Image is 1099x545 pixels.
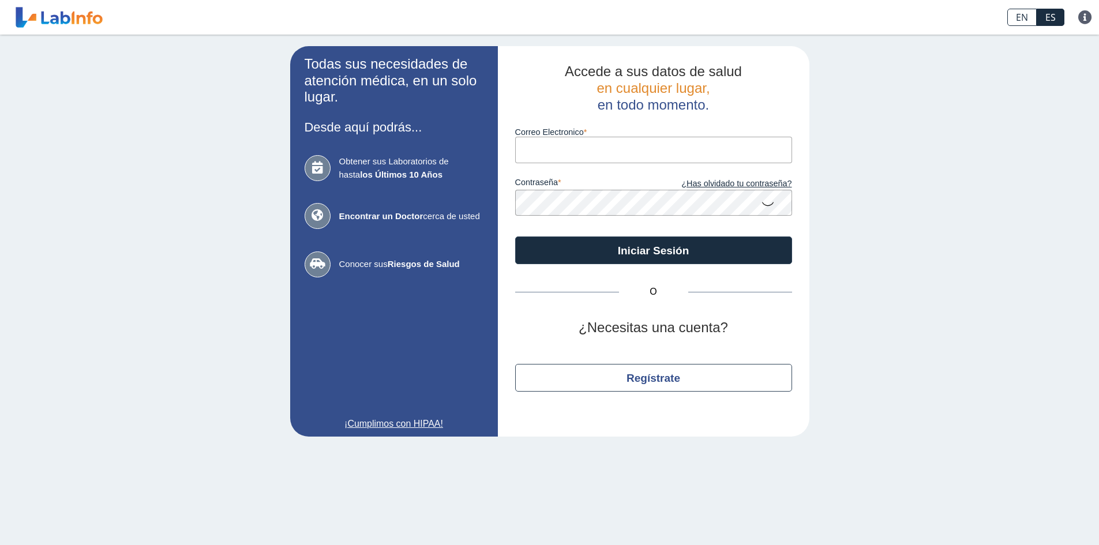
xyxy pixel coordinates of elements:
[339,211,423,221] b: Encontrar un Doctor
[1037,9,1064,26] a: ES
[1007,9,1037,26] a: EN
[515,320,792,336] h2: ¿Necesitas una cuenta?
[339,258,483,271] span: Conocer sus
[619,285,688,299] span: O
[597,80,710,96] span: en cualquier lugar,
[515,178,654,190] label: contraseña
[360,170,442,179] b: los Últimos 10 Años
[305,417,483,431] a: ¡Cumplimos con HIPAA!
[388,259,460,269] b: Riesgos de Salud
[515,236,792,264] button: Iniciar Sesión
[654,178,792,190] a: ¿Has olvidado tu contraseña?
[565,63,742,79] span: Accede a sus datos de salud
[515,364,792,392] button: Regístrate
[305,56,483,106] h2: Todas sus necesidades de atención médica, en un solo lugar.
[305,120,483,134] h3: Desde aquí podrás...
[515,127,792,137] label: Correo Electronico
[339,155,483,181] span: Obtener sus Laboratorios de hasta
[598,97,709,112] span: en todo momento.
[339,210,483,223] span: cerca de usted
